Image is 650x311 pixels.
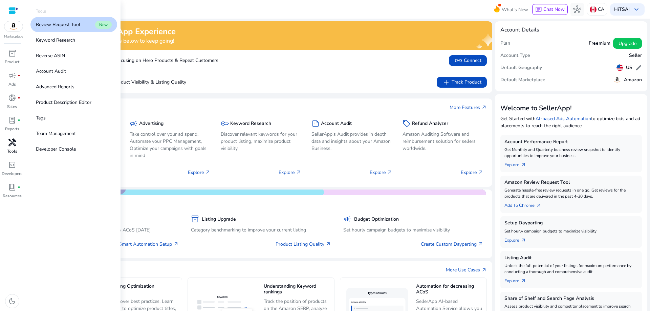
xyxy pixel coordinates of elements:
[570,3,584,16] button: hub
[635,64,642,71] span: edit
[500,41,510,46] h5: Plan
[36,146,76,153] p: Developer Console
[478,170,483,175] span: arrow_outward
[478,241,483,247] span: arrow_outward
[504,234,532,244] a: Explorearrow_outward
[7,148,17,154] p: Tools
[321,121,352,127] h5: Account Audit
[481,105,487,110] span: arrow_outward
[437,77,487,88] button: addTrack Product
[221,119,229,128] span: key
[8,161,16,169] span: code_blocks
[7,104,17,110] p: Sales
[573,5,581,14] span: hub
[446,266,487,273] a: More Use Casesarrow_outward
[626,65,632,71] h5: US
[119,241,179,248] a: Smart Automation Setup
[613,76,621,84] img: amazon.svg
[619,40,636,47] span: Upgrade
[8,138,16,147] span: handyman
[18,186,20,188] span: fiber_manual_record
[613,38,642,49] button: Upgrade
[230,121,271,127] h5: Keyword Research
[403,119,411,128] span: sell
[5,126,19,132] p: Reports
[532,4,568,15] button: chatChat Now
[18,96,20,99] span: fiber_manual_record
[130,131,211,159] p: Take control over your ad spend, Automate your PPC Management, Optimize your campaigns with goals...
[326,241,331,247] span: arrow_outward
[2,171,22,177] p: Developers
[8,297,16,305] span: dark_mode
[504,180,638,185] h5: Amazon Review Request Tool
[188,169,211,176] p: Explore
[521,162,526,168] span: arrow_outward
[370,169,392,176] p: Explore
[8,94,16,102] span: donut_small
[191,215,199,223] span: inventory_2
[521,278,526,284] span: arrow_outward
[504,255,638,261] h5: Listing Audit
[442,78,450,86] span: add
[36,52,65,59] p: Reverse ASIN
[276,241,331,248] a: Product Listing Quality
[191,226,331,234] p: Category benchmarking to improve your current listing
[504,228,638,234] p: Set hourly campaign budgets to maximize visibility
[311,131,392,152] p: SellerApp's Audit provides in depth data and insights about your Amazon Business.
[264,284,331,295] h5: Understanding Keyword rankings
[36,37,75,44] p: Keyword Research
[624,77,642,83] h5: Amazon
[3,193,22,199] p: Resources
[504,139,638,145] h5: Account Performance Report
[614,7,630,12] p: Hi
[504,296,638,302] h5: Share of Shelf and Search Page Analysis
[536,203,541,208] span: arrow_outward
[442,78,481,86] span: Track Product
[461,169,483,176] p: Explore
[632,5,641,14] span: keyboard_arrow_down
[354,217,399,222] h5: Budget Optimization
[500,104,642,112] h3: Welcome to SellerApp!
[343,226,483,234] p: Set hourly campaign budgets to maximize visibility
[521,238,526,243] span: arrow_outward
[450,104,487,111] a: More Featuresarrow_outward
[4,21,23,31] img: amazon.svg
[500,27,539,33] h4: Account Details
[111,284,178,295] h5: Listing Optimization
[616,64,623,71] img: us.svg
[205,170,211,175] span: arrow_outward
[47,57,218,64] p: Boost Sales by Focusing on Hero Products & Repeat Customers
[8,81,16,87] p: Ads
[535,6,542,13] span: chat
[481,267,487,273] span: arrow_outward
[416,284,483,295] h5: Automation for decreasing ACoS
[221,131,302,152] p: Discover relevant keywords for your product listing, maximize product visibility
[454,57,462,65] span: link
[536,115,591,122] a: AI-based Ads Automation
[8,183,16,191] span: book_4
[36,83,74,90] p: Advanced Reports
[387,170,392,175] span: arrow_outward
[629,53,642,59] h5: Seller
[449,55,487,66] button: linkConnect
[36,68,66,75] p: Account Audit
[421,241,483,248] a: Create Custom Dayparting
[500,77,545,83] h5: Default Marketplace
[504,159,532,168] a: Explorearrow_outward
[36,99,91,106] p: Product Description Editor
[500,115,642,129] p: Get Started with to optimize bids and ad placements to reach the right audience
[296,170,301,175] span: arrow_outward
[454,57,481,65] span: Connect
[504,275,532,284] a: Explorearrow_outward
[173,241,179,247] span: arrow_outward
[95,21,112,29] span: New
[8,116,16,124] span: lab_profile
[504,263,638,275] p: Unlock the full potential of your listings for maximum performance by conducting a thorough and c...
[504,147,638,159] p: Get Monthly and Quarterly business review snapshot to identify opportunities to improve your busi...
[412,121,448,127] h5: Refund Analyzer
[139,121,164,127] h5: Advertising
[130,119,138,128] span: campaign
[504,199,547,209] a: Add To Chrome
[279,169,301,176] p: Explore
[343,215,351,223] span: campaign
